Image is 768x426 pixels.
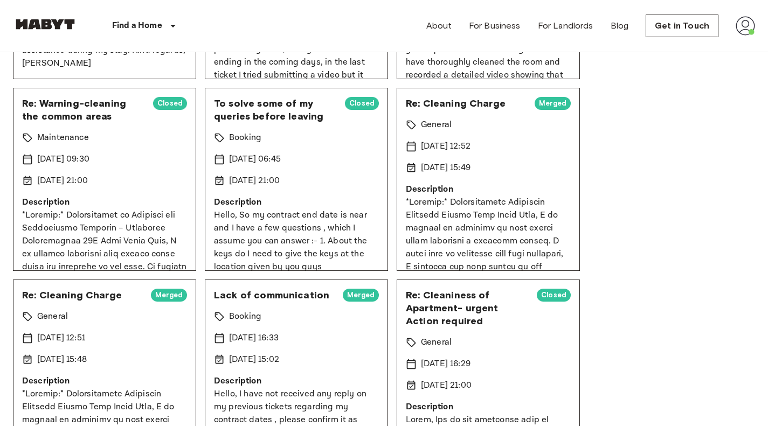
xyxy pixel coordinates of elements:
span: Closed [537,290,571,301]
span: Lack of communication [214,289,334,302]
p: Hello, I was trying to submit the video proof of my room, as my contract is ending in the coming ... [214,30,379,121]
p: [DATE] 16:33 [229,332,279,345]
span: Re: Cleaniness of Apartment- urgent Action required [406,289,528,327]
p: Maintenance [37,131,89,144]
p: Booking [229,310,261,323]
p: [DATE] 09:30 [37,153,89,166]
p: [DATE] 21:00 [37,174,88,187]
span: Merged [535,98,571,109]
p: [DATE] 12:52 [421,140,471,153]
img: avatar [736,16,755,36]
a: For Landlords [538,19,593,32]
span: Re: Warning-cleaning the common areas [22,97,144,123]
span: Closed [345,98,379,109]
p: [DATE] 21:00 [229,174,280,187]
p: [DATE] 15:49 [421,162,471,174]
span: Re: Cleaning Charge [406,97,526,110]
a: About [426,19,452,32]
p: [DATE] 15:02 [229,353,279,366]
p: Description [214,375,379,388]
p: Find a Home [112,19,162,32]
p: General [421,336,452,349]
span: To solve some of my queries before leaving [214,97,336,123]
a: Blog [611,19,629,32]
p: [DATE] 06:45 [229,153,281,166]
span: Re: Cleaning Charge [22,289,142,302]
p: [DATE] 12:51 [37,332,85,345]
p: [DATE] 21:00 [421,379,472,392]
a: For Business [469,19,521,32]
img: Habyt [13,19,78,30]
span: Merged [343,290,379,301]
p: Booking [229,131,261,144]
p: General [37,310,68,323]
p: Description [214,196,379,209]
p: Description [22,375,187,388]
span: Merged [151,290,187,301]
p: Description [22,196,187,209]
p: Description [406,401,571,414]
p: General [421,118,452,131]
p: Description [406,183,571,196]
p: [DATE] 15:48 [37,353,87,366]
span: Closed [153,98,187,109]
p: [DATE] 16:29 [421,358,471,371]
a: Get in Touch [646,15,718,37]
